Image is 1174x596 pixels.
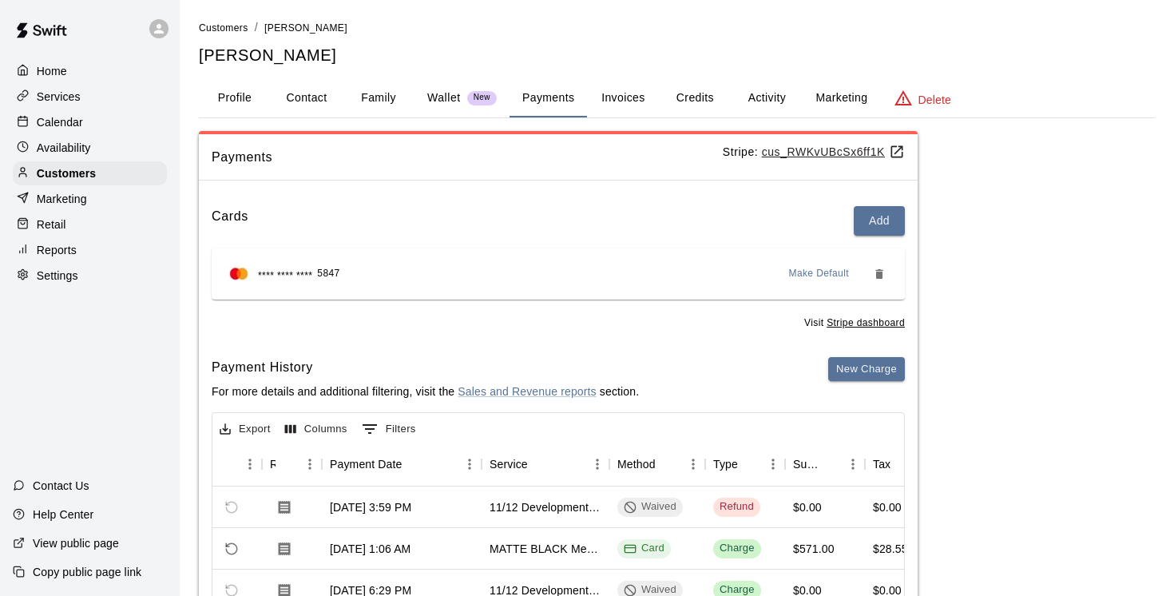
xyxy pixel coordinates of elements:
p: Help Center [33,507,93,522]
button: Menu [458,452,482,476]
a: Services [13,85,167,109]
div: Method [617,442,656,487]
button: Export [216,417,275,442]
p: Retail [37,217,66,232]
div: Receipt [262,442,322,487]
div: Type [713,442,738,487]
a: Marketing [13,187,167,211]
div: Service [482,442,609,487]
p: Copy public page link [33,564,141,580]
p: Home [37,63,67,79]
div: Sep 5, 2025, 3:59 PM [330,499,411,515]
div: Card [624,541,664,556]
div: $0.00 [873,499,902,515]
button: Activity [731,79,803,117]
p: Reports [37,242,77,258]
a: Home [13,59,167,83]
button: Sort [403,453,425,475]
span: [PERSON_NAME] [264,22,347,34]
p: Services [37,89,81,105]
button: New Charge [828,357,905,382]
p: View public page [33,535,119,551]
button: Sort [276,453,298,475]
div: Payment Date [322,442,482,487]
div: Refund [210,442,262,487]
a: Customers [199,21,248,34]
button: Add [854,206,905,236]
div: MATTE BLACK Membership [490,541,601,557]
a: Settings [13,264,167,288]
p: For more details and additional filtering, visit the section. [212,383,639,399]
button: Sort [890,453,913,475]
h6: Payment History [212,357,639,378]
span: Payments [212,147,723,168]
div: Charge [720,541,755,556]
div: $28.55 [873,541,908,557]
button: Sort [528,453,550,475]
button: Sort [656,453,678,475]
button: Download Receipt [270,493,299,522]
button: Sort [738,453,760,475]
button: Menu [841,452,865,476]
nav: breadcrumb [199,19,1155,37]
div: Waived [624,499,676,515]
div: Tax [873,442,890,487]
p: Marketing [37,191,87,207]
button: Select columns [281,417,351,442]
div: Subtotal [793,442,819,487]
a: Customers [13,161,167,185]
p: Customers [37,165,96,181]
p: Wallet [427,89,461,106]
button: Sort [218,453,240,475]
button: Menu [238,452,262,476]
a: Retail [13,213,167,236]
p: Availability [37,140,91,156]
li: / [255,19,258,36]
span: Cannot refund a payment with type REFUND [218,494,245,521]
p: Delete [918,92,951,108]
a: Calendar [13,110,167,134]
div: Subtotal [785,442,865,487]
a: Reports [13,238,167,262]
div: Sep 1, 2025, 1:06 AM [330,541,411,557]
div: $0.00 [793,499,822,515]
button: Profile [199,79,271,117]
button: Payments [510,79,587,117]
p: Contact Us [33,478,89,494]
img: Credit card brand logo [224,266,253,282]
div: $571.00 [793,541,835,557]
p: Settings [37,268,78,284]
button: Menu [761,452,785,476]
div: basic tabs example [199,79,1155,117]
button: Menu [585,452,609,476]
a: Stripe dashboard [827,317,905,328]
span: 5847 [317,266,339,282]
a: Sales and Revenue reports [458,385,596,398]
a: Availability [13,136,167,160]
div: Receipt [270,442,276,487]
div: Refund [720,499,754,515]
button: Family [343,79,414,117]
div: Payment Date [330,442,403,487]
button: Remove [867,261,892,287]
button: Sort [819,453,841,475]
a: cus_RWKvUBcSx6ff1K [762,145,905,158]
h6: Cards [212,206,248,236]
button: Menu [298,452,322,476]
button: Menu [681,452,705,476]
span: Visit [804,316,905,332]
button: Credits [659,79,731,117]
span: Make Default [789,266,850,282]
div: Service [490,442,528,487]
span: Refund payment [218,535,245,562]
